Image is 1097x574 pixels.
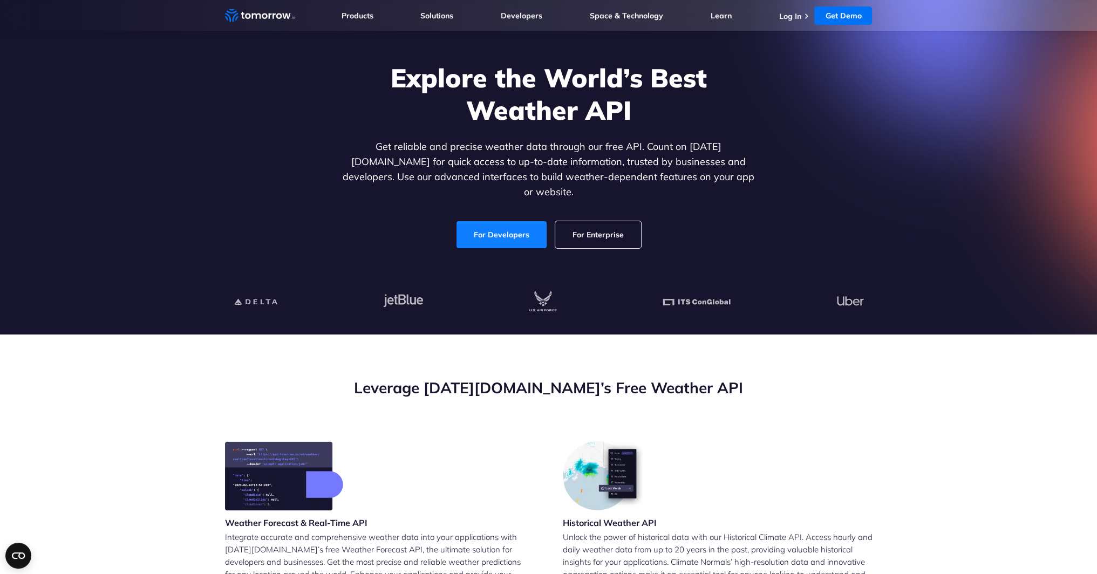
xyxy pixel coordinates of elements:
button: Open CMP widget [5,543,31,569]
h3: Weather Forecast & Real-Time API [225,517,367,529]
a: Log In [779,11,801,21]
a: For Enterprise [555,221,641,248]
h3: Historical Weather API [563,517,657,529]
a: Products [342,11,373,20]
a: Get Demo [814,6,872,25]
a: For Developers [456,221,547,248]
a: Space & Technology [590,11,663,20]
a: Solutions [420,11,453,20]
a: Learn [711,11,732,20]
h1: Explore the World’s Best Weather API [340,61,757,126]
a: Developers [501,11,542,20]
p: Get reliable and precise weather data through our free API. Count on [DATE][DOMAIN_NAME] for quic... [340,139,757,200]
h2: Leverage [DATE][DOMAIN_NAME]’s Free Weather API [225,378,873,398]
a: Home link [225,8,295,24]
